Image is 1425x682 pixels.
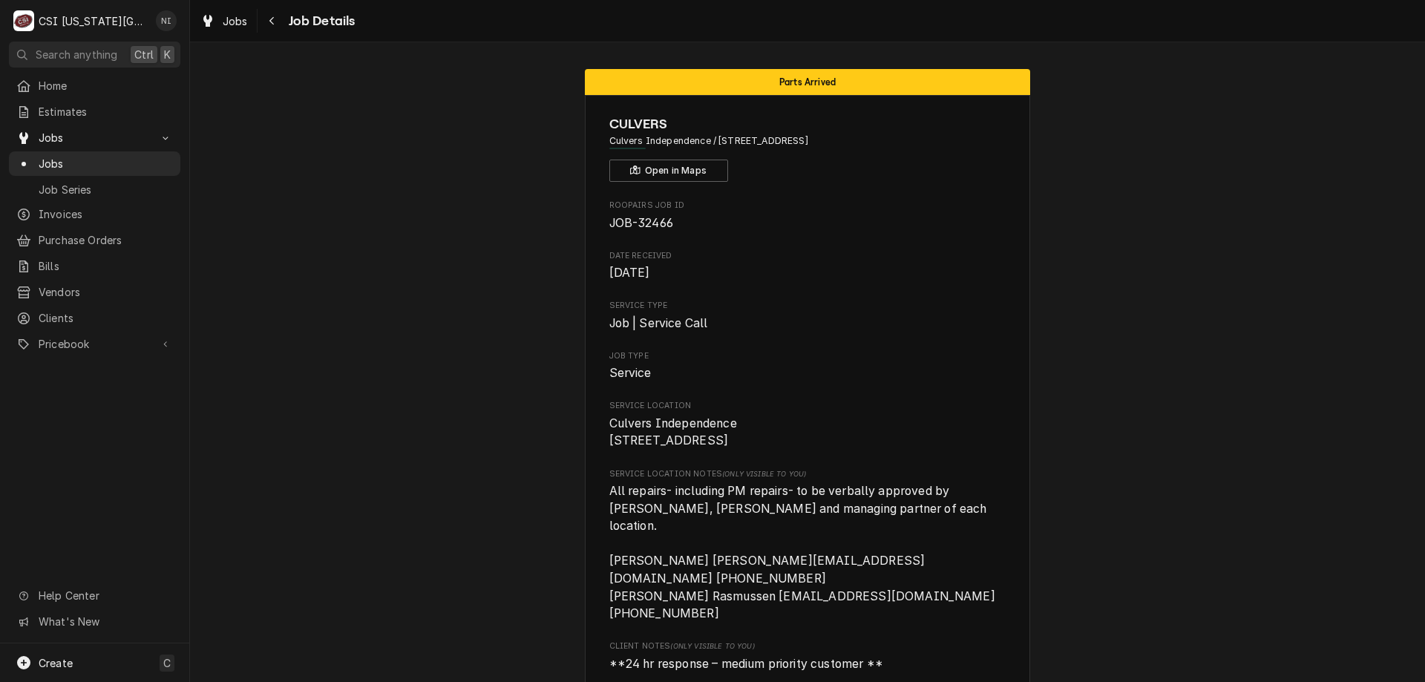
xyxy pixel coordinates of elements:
[39,657,73,669] span: Create
[609,468,1006,480] span: Service Location Notes
[156,10,177,31] div: Nate Ingram's Avatar
[39,232,173,248] span: Purchase Orders
[39,130,151,145] span: Jobs
[609,315,1006,332] span: Service Type
[722,470,806,478] span: (Only Visible to You)
[9,254,180,278] a: Bills
[609,484,999,620] span: All repairs- including PM repairs- to be verbally approved by [PERSON_NAME], [PERSON_NAME] and ma...
[609,114,1006,182] div: Client Information
[609,482,1006,623] span: [object Object]
[134,47,154,62] span: Ctrl
[39,310,173,326] span: Clients
[609,200,1006,232] div: Roopairs Job ID
[9,99,180,124] a: Estimates
[609,415,1006,450] span: Service Location
[9,151,180,176] a: Jobs
[39,588,171,603] span: Help Center
[39,258,173,274] span: Bills
[609,657,883,671] span: **24 hr response – medium priority customer **
[9,202,180,226] a: Invoices
[39,156,173,171] span: Jobs
[609,640,1006,672] div: [object Object]
[39,336,151,352] span: Pricebook
[609,350,1006,362] span: Job Type
[9,583,180,608] a: Go to Help Center
[609,134,1006,148] span: Address
[609,200,1006,212] span: Roopairs Job ID
[609,214,1006,232] span: Roopairs Job ID
[9,609,180,634] a: Go to What's New
[585,69,1030,95] div: Status
[609,468,1006,623] div: [object Object]
[36,47,117,62] span: Search anything
[9,73,180,98] a: Home
[779,77,836,87] span: Parts Arrived
[609,364,1006,382] span: Job Type
[261,9,284,33] button: Navigate back
[609,655,1006,673] span: [object Object]
[163,655,171,671] span: C
[39,206,173,222] span: Invoices
[9,332,180,356] a: Go to Pricebook
[609,366,652,380] span: Service
[609,400,1006,412] span: Service Location
[609,300,1006,332] div: Service Type
[609,264,1006,282] span: Date Received
[13,10,34,31] div: CSI Kansas City's Avatar
[284,11,356,31] span: Job Details
[609,300,1006,312] span: Service Type
[609,216,673,230] span: JOB-32466
[670,642,754,650] span: (Only Visible to You)
[9,125,180,150] a: Go to Jobs
[13,10,34,31] div: C
[9,177,180,202] a: Job Series
[9,306,180,330] a: Clients
[9,42,180,68] button: Search anythingCtrlK
[39,104,173,119] span: Estimates
[609,400,1006,450] div: Service Location
[9,228,180,252] a: Purchase Orders
[609,266,650,280] span: [DATE]
[39,13,148,29] div: CSI [US_STATE][GEOGRAPHIC_DATA]
[609,350,1006,382] div: Job Type
[39,78,173,94] span: Home
[39,284,173,300] span: Vendors
[609,114,1006,134] span: Name
[9,280,180,304] a: Vendors
[194,9,254,33] a: Jobs
[39,614,171,629] span: What's New
[609,416,740,448] span: Culvers Independence [STREET_ADDRESS]
[609,316,708,330] span: Job | Service Call
[609,250,1006,282] div: Date Received
[609,250,1006,262] span: Date Received
[156,10,177,31] div: NI
[609,640,1006,652] span: Client Notes
[164,47,171,62] span: K
[39,182,173,197] span: Job Series
[609,160,728,182] button: Open in Maps
[223,13,248,29] span: Jobs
